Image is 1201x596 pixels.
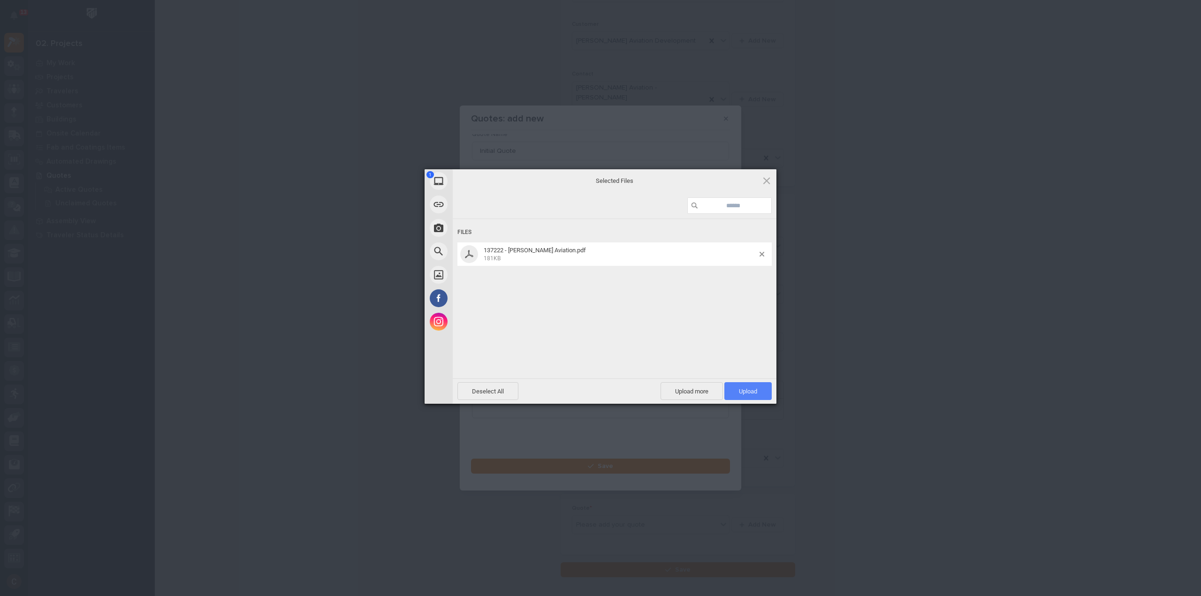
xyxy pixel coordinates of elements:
[724,382,772,400] span: Upload
[457,224,772,241] div: Files
[425,240,537,263] div: Web Search
[661,382,723,400] span: Upload more
[425,287,537,310] div: Facebook
[484,247,586,254] span: 137222 - [PERSON_NAME] Aviation.pdf
[425,310,537,333] div: Instagram
[457,382,518,400] span: Deselect All
[484,255,501,262] span: 181KB
[425,193,537,216] div: Link (URL)
[426,171,434,178] span: 1
[425,216,537,240] div: Take Photo
[481,247,760,262] span: 137222 - Patey Aviation.pdf
[425,169,537,193] div: My Device
[521,176,708,185] span: Selected Files
[761,175,772,186] span: Click here or hit ESC to close picker
[425,263,537,287] div: Unsplash
[739,388,757,395] span: Upload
